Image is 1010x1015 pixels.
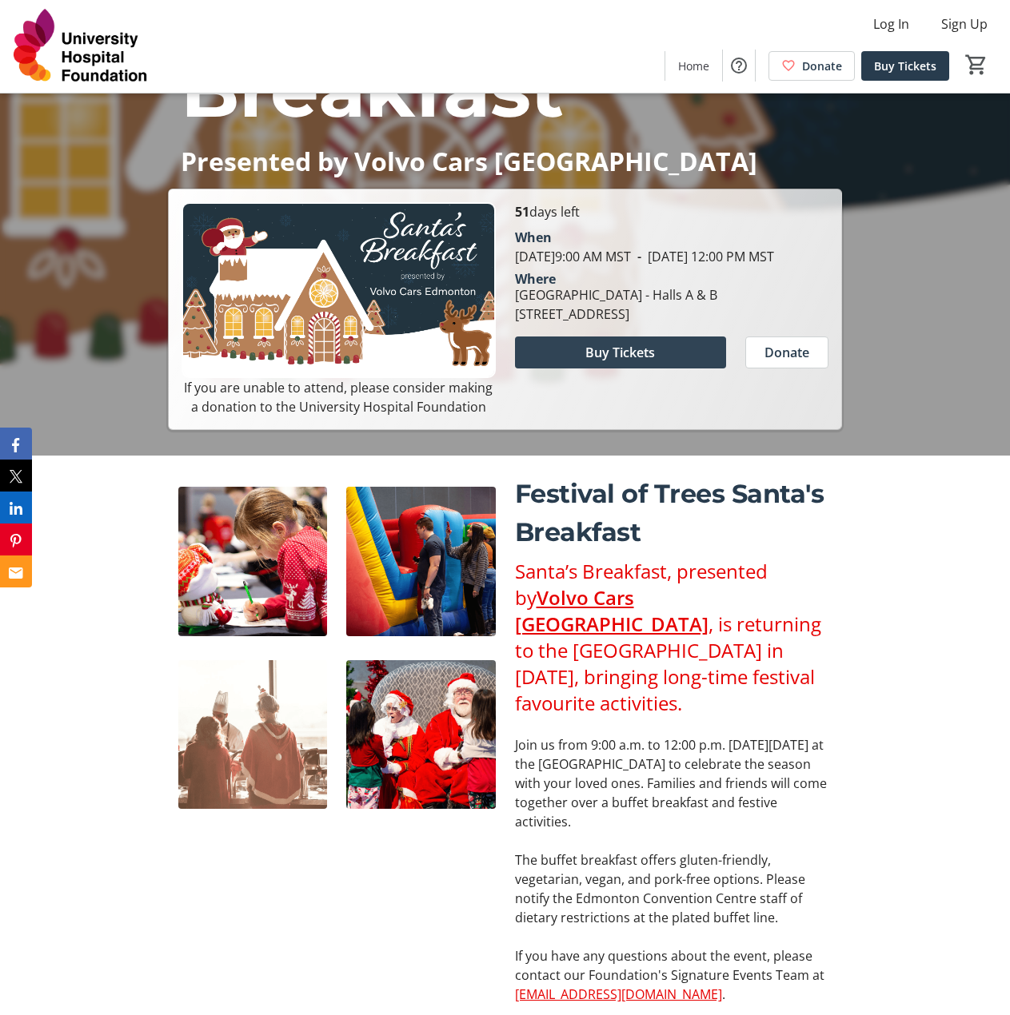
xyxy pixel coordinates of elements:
[665,51,722,81] a: Home
[515,202,828,221] p: days left
[515,203,529,221] span: 51
[723,50,755,82] button: Help
[962,50,991,79] button: Cart
[515,285,717,304] div: [GEOGRAPHIC_DATA] - Halls A & B
[802,58,842,74] span: Donate
[631,248,774,265] span: [DATE] 12:00 PM MST
[515,248,631,265] span: [DATE] 9:00 AM MST
[860,11,922,37] button: Log In
[861,51,949,81] a: Buy Tickets
[346,660,496,810] img: undefined
[178,660,328,810] img: undefined
[515,611,821,716] span: , is returning to the [GEOGRAPHIC_DATA] in [DATE], bringing long-time festival favourite activities.
[10,6,152,86] img: University Hospital Foundation's Logo
[873,14,909,34] span: Log In
[346,487,496,636] img: undefined
[631,248,648,265] span: -
[745,336,828,368] button: Donate
[182,202,495,379] img: Campaign CTA Media Photo
[874,58,936,74] span: Buy Tickets
[764,343,809,362] span: Donate
[768,51,855,81] a: Donate
[181,147,828,175] p: Presented by Volvo Cars [GEOGRAPHIC_DATA]
[722,985,725,1003] span: .
[182,378,495,416] p: If you are unable to attend, please consider making a donation to the University Hospital Foundation
[515,558,768,611] span: Santa’s Breakfast, presented by
[515,985,722,1003] u: [EMAIL_ADDRESS][DOMAIN_NAME]
[928,11,1000,37] button: Sign Up
[515,273,556,285] div: Where
[515,946,832,1004] p: If you have any questions about the event, please contact our Foundation's Signature Events Team at
[178,487,328,636] img: undefined
[585,343,655,362] span: Buy Tickets
[941,14,988,34] span: Sign Up
[515,336,726,368] button: Buy Tickets
[515,228,552,247] div: When
[515,735,832,831] p: Join us from 9:00 a.m. to 12:00 p.m. [DATE][DATE] at the [GEOGRAPHIC_DATA] to celebrate the seaso...
[515,584,709,637] a: Volvo Cars [GEOGRAPHIC_DATA]
[515,475,832,551] p: Festival of Trees Santa's Breakfast
[515,850,832,927] p: The buffet breakfast offers gluten-friendly, vegetarian, vegan, and pork-free options. Please not...
[515,304,717,324] div: [STREET_ADDRESS]
[678,58,709,74] span: Home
